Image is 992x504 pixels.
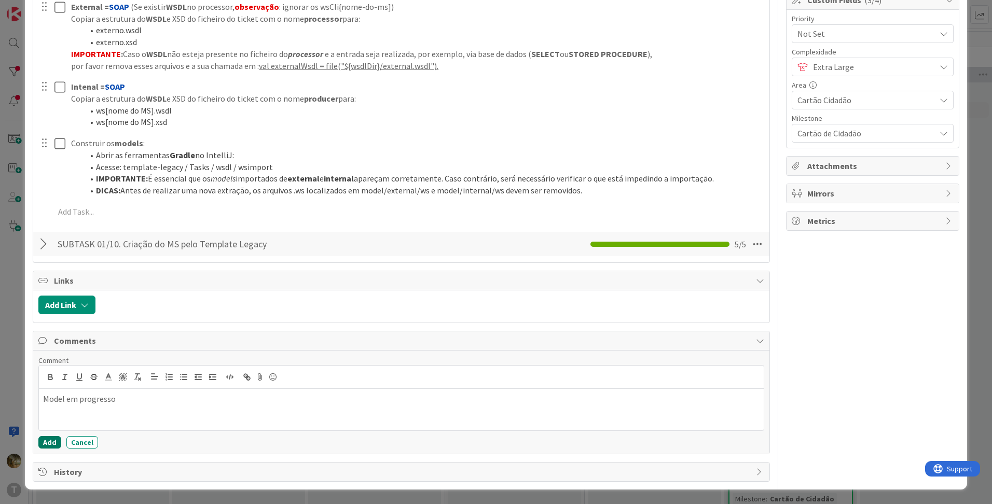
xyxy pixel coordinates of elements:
strong: observação [235,2,279,12]
span: History [54,466,751,478]
strong: internal [324,173,354,184]
p: Copiar a estrutura do e XSD do ficheiro do ticket com o nome para: [71,13,762,25]
strong: external [287,173,320,184]
em: processor [288,49,323,59]
u: val externalWsdl = file("${wsdlDir}/external.wsdl"). [259,61,438,71]
span: Extra Large [813,60,930,74]
strong: Gradle [170,150,195,160]
p: Caso o não esteja presente no ficheiro do e a entrada seja realizada, por exemplo, via base de da... [71,48,762,60]
span: Mirrors [807,187,940,200]
strong: WSDL [146,93,167,104]
strong: SOAP [105,81,125,92]
span: Not Set [797,26,930,41]
span: Links [54,274,751,287]
strong: DICAS: [96,185,120,195]
strong: IMPORTANTE: [96,173,148,184]
span: Attachments [807,160,940,172]
li: É essencial que os importados de e apareçam corretamente. Caso contrário, será necessário verific... [84,173,762,185]
strong: WSDL [146,49,167,59]
div: Milestone [792,115,954,122]
span: Cartão de Cidadão [797,126,930,141]
p: Construir os : [71,137,762,149]
button: Add [38,436,61,449]
li: ws[nome do MS].wsdl [84,105,762,117]
strong: External = [71,2,109,12]
p: Model em progresso [43,393,760,405]
div: Complexidade [792,48,954,55]
button: Add Link [38,296,95,314]
p: (Se existir no processor, : ignorar os wsCli{nome-do-ms]) [71,1,762,13]
span: Support [22,2,47,14]
strong: : [121,49,123,59]
strong: SOAP [109,2,129,12]
p: por favor remova esses arquivos e a sua chamada em : [71,60,762,72]
strong: IMPORTANTE [71,49,121,59]
strong: STORED PROCEDURE [569,49,647,59]
li: Antes de realizar uma nova extração, os arquivos .ws localizados em model/external/ws e model/int... [84,185,762,197]
strong: SELECT [531,49,560,59]
button: Cancel [66,436,98,449]
li: externo.xsd [84,36,762,48]
div: Priority [792,15,954,22]
strong: WSDL [166,2,187,12]
strong: producer [304,93,338,104]
strong: Intenal = [71,81,105,92]
strong: WSDL [146,13,167,24]
span: 5 / 5 [735,238,746,250]
strong: models [115,138,143,148]
em: models [211,173,236,184]
span: Comments [54,334,751,347]
li: ws[nome do MS].xsd [84,116,762,128]
input: Add Checklist... [54,235,287,254]
li: Abrir as ferramentas no IntelliJ: [84,149,762,161]
span: Metrics [807,215,940,227]
div: Area [792,81,954,89]
li: externo.wsdl [84,24,762,36]
p: Copiar a estrutura do e XSD do ficheiro do ticket com o nome para: [71,93,762,105]
li: Acesse: template-legacy / Tasks / wsdl / wsimport [84,161,762,173]
span: Comment [38,356,68,365]
span: Cartão Cidadão [797,93,930,107]
strong: processor [304,13,342,24]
